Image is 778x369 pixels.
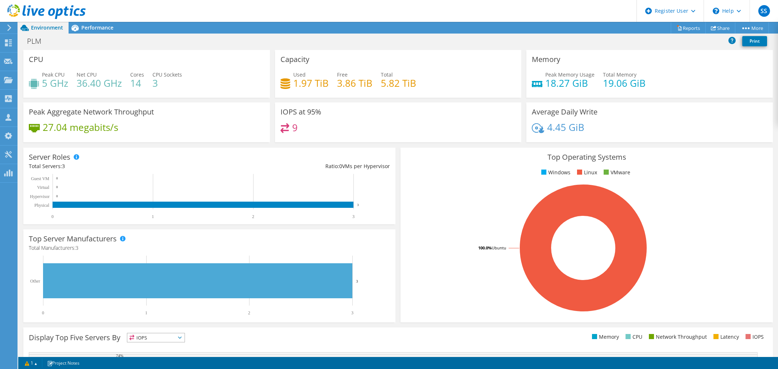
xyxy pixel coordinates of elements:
[356,279,358,283] text: 3
[758,5,770,17] span: SS
[381,71,393,78] span: Total
[539,168,570,176] li: Windows
[602,168,630,176] li: VMware
[671,22,706,34] a: Reports
[130,79,144,87] h4: 14
[42,310,44,315] text: 0
[603,71,636,78] span: Total Memory
[293,71,306,78] span: Used
[209,162,390,170] div: Ratio: VMs per Hypervisor
[42,79,68,87] h4: 5 GHz
[34,203,49,208] text: Physical
[51,214,54,219] text: 0
[29,55,43,63] h3: CPU
[42,71,65,78] span: Peak CPU
[56,194,58,198] text: 0
[37,185,50,190] text: Virtual
[742,36,767,46] a: Print
[478,245,492,250] tspan: 100.0%
[744,333,764,341] li: IOPS
[248,310,250,315] text: 2
[152,71,182,78] span: CPU Sockets
[145,310,147,315] text: 1
[130,71,144,78] span: Cores
[337,79,372,87] h4: 3.86 TiB
[152,79,182,87] h4: 3
[713,8,719,14] svg: \n
[357,203,359,207] text: 3
[280,55,309,63] h3: Capacity
[29,162,209,170] div: Total Servers:
[624,333,642,341] li: CPU
[337,71,348,78] span: Free
[603,79,646,87] h4: 19.06 GiB
[352,214,355,219] text: 3
[647,333,707,341] li: Network Throughput
[575,168,597,176] li: Linux
[293,79,329,87] h4: 1.97 TiB
[381,79,416,87] h4: 5.82 TiB
[56,185,58,189] text: 0
[292,124,298,132] h4: 9
[77,71,97,78] span: Net CPU
[20,358,42,368] a: 1
[545,71,595,78] span: Peak Memory Usage
[62,163,65,170] span: 3
[545,79,595,87] h4: 18.27 GiB
[30,194,50,199] text: Hypervisor
[735,22,769,34] a: More
[532,108,597,116] h3: Average Daily Write
[532,55,560,63] h3: Memory
[29,108,154,116] h3: Peak Aggregate Network Throughput
[29,244,390,252] h4: Total Manufacturers:
[152,214,154,219] text: 1
[29,153,70,161] h3: Server Roles
[116,353,123,358] text: 74%
[252,214,254,219] text: 2
[77,79,122,87] h4: 36.40 GHz
[127,333,185,342] span: IOPS
[76,244,78,251] span: 3
[280,108,321,116] h3: IOPS at 95%
[712,333,739,341] li: Latency
[705,22,735,34] a: Share
[547,123,584,131] h4: 4.45 GiB
[339,163,342,170] span: 0
[31,176,49,181] text: Guest VM
[30,279,40,284] text: Other
[492,245,506,250] tspan: Ubuntu
[590,333,619,341] li: Memory
[43,123,118,131] h4: 27.04 megabits/s
[351,310,353,315] text: 3
[42,358,85,368] a: Project Notes
[406,153,767,161] h3: Top Operating Systems
[81,24,113,31] span: Performance
[24,37,53,45] h1: PLM
[56,176,58,180] text: 0
[31,24,63,31] span: Environment
[29,235,117,243] h3: Top Server Manufacturers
